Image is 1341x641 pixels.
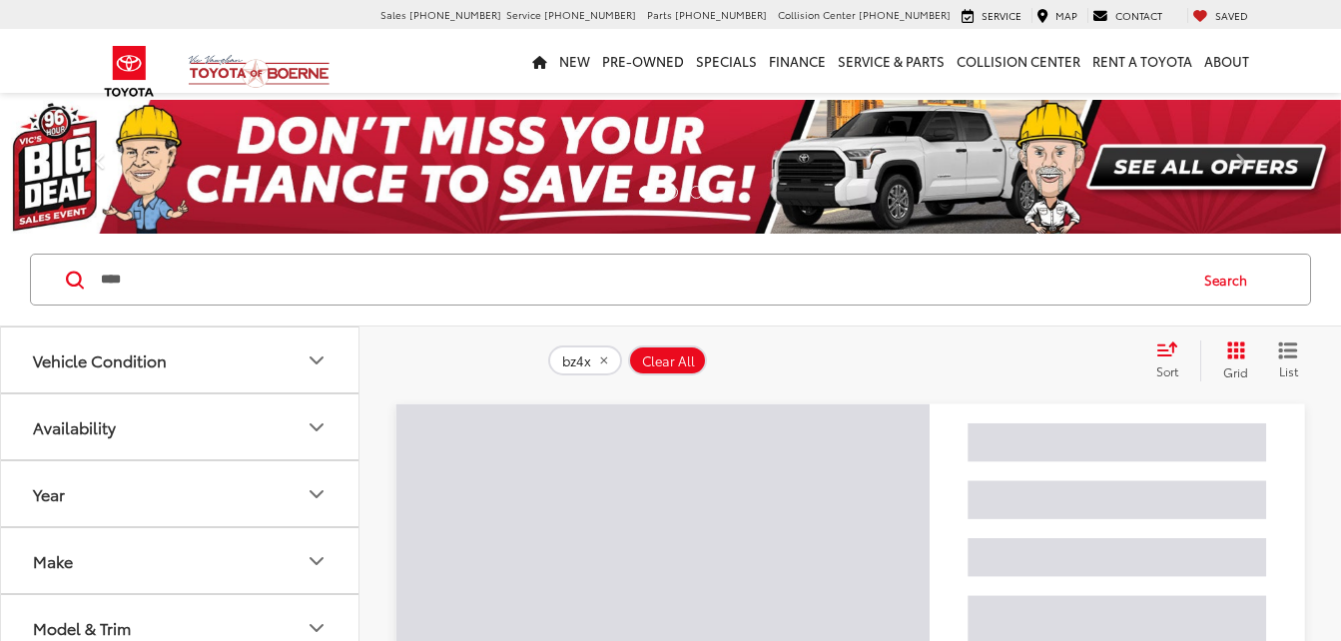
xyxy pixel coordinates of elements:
[1263,340,1313,380] button: List View
[596,29,690,93] a: Pre-Owned
[951,29,1086,93] a: Collision Center
[33,417,116,436] div: Availability
[99,256,1185,304] input: Search by Make, Model, or Keyword
[763,29,832,93] a: Finance
[544,7,636,22] span: [PHONE_NUMBER]
[778,7,856,22] span: Collision Center
[562,353,591,369] span: bz4x
[305,549,329,573] div: Make
[188,54,331,89] img: Vic Vaughan Toyota of Boerne
[1200,340,1263,380] button: Grid View
[33,484,65,503] div: Year
[859,7,951,22] span: [PHONE_NUMBER]
[305,415,329,439] div: Availability
[92,39,167,104] img: Toyota
[33,551,73,570] div: Make
[832,29,951,93] a: Service & Parts: Opens in a new tab
[642,353,695,369] span: Clear All
[409,7,501,22] span: [PHONE_NUMBER]
[380,7,406,22] span: Sales
[1,327,360,392] button: Vehicle ConditionVehicle Condition
[506,7,541,22] span: Service
[1146,340,1200,380] button: Select sort value
[957,8,1026,24] a: Service
[690,29,763,93] a: Specials
[1,528,360,593] button: MakeMake
[1087,8,1167,24] a: Contact
[553,29,596,93] a: New
[526,29,553,93] a: Home
[1115,8,1162,23] span: Contact
[1223,363,1248,380] span: Grid
[1086,29,1198,93] a: Rent a Toyota
[1198,29,1255,93] a: About
[1031,8,1082,24] a: Map
[1156,362,1178,379] span: Sort
[305,482,329,506] div: Year
[1,394,360,459] button: AvailabilityAvailability
[305,348,329,372] div: Vehicle Condition
[1278,362,1298,379] span: List
[548,345,622,375] button: remove bz4x
[1055,8,1077,23] span: Map
[675,7,767,22] span: [PHONE_NUMBER]
[305,616,329,640] div: Model & Trim
[1185,255,1276,305] button: Search
[982,8,1021,23] span: Service
[1,461,360,526] button: YearYear
[628,345,707,375] button: Clear All
[1215,8,1248,23] span: Saved
[33,618,131,637] div: Model & Trim
[33,350,167,369] div: Vehicle Condition
[1187,8,1253,24] a: My Saved Vehicles
[647,7,672,22] span: Parts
